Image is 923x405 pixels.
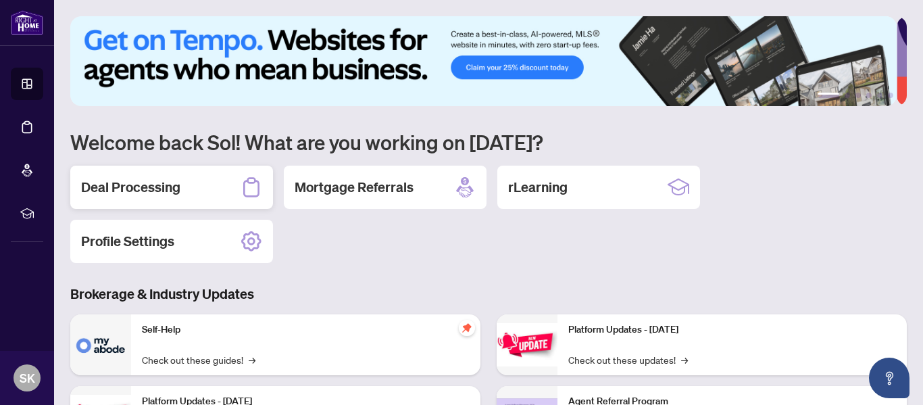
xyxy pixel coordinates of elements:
[295,178,414,197] h2: Mortgage Referrals
[70,285,907,304] h3: Brokerage & Industry Updates
[508,178,568,197] h2: rLearning
[888,93,893,98] button: 6
[866,93,872,98] button: 4
[568,323,896,337] p: Platform Updates - [DATE]
[81,232,174,251] h2: Profile Settings
[855,93,861,98] button: 3
[818,93,839,98] button: 1
[845,93,850,98] button: 2
[70,129,907,155] h1: Welcome back Sol! What are you working on [DATE]?
[81,178,180,197] h2: Deal Processing
[249,352,255,367] span: →
[70,314,131,375] img: Self-Help
[568,352,688,367] a: Check out these updates!→
[142,352,255,367] a: Check out these guides!→
[877,93,882,98] button: 5
[20,368,35,387] span: SK
[142,323,470,337] p: Self-Help
[70,16,897,106] img: Slide 0
[497,323,557,366] img: Platform Updates - June 23, 2025
[869,358,909,398] button: Open asap
[681,352,688,367] span: →
[11,10,43,35] img: logo
[459,320,475,336] span: pushpin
